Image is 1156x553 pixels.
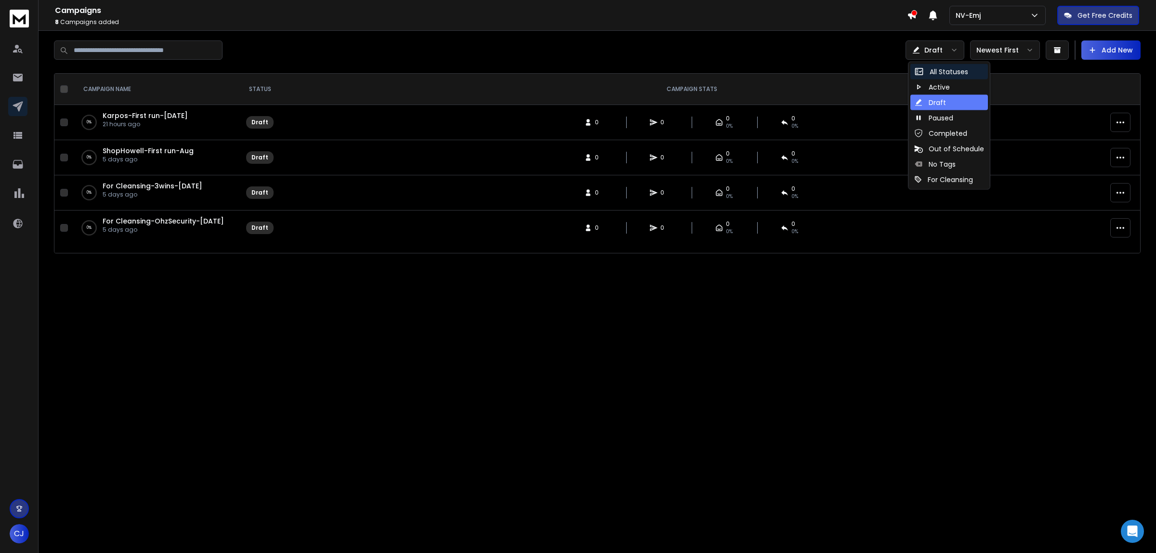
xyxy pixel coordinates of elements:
p: Campaigns added [55,18,907,26]
span: 0 [595,154,604,161]
span: 0 [660,154,670,161]
p: 5 days ago [103,226,224,234]
div: For Cleansing [914,175,973,184]
span: 0 [726,220,730,228]
p: 5 days ago [103,191,202,198]
th: CAMPAIGN NAME [72,74,240,105]
span: 0 [660,118,670,126]
span: 0 [726,115,730,122]
th: CAMPAIGN STATS [279,74,1104,105]
span: 0% [791,122,798,130]
span: 0 [791,185,795,193]
a: For Cleansing-3wins-[DATE] [103,181,202,191]
span: 0% [726,158,733,165]
span: 0% [726,122,733,130]
span: 8 [55,18,59,26]
button: CJ [10,524,29,543]
p: 0 % [87,188,92,197]
span: 0 [726,185,730,193]
a: ShopHowell-First run-Aug [103,146,194,156]
div: Open Intercom Messenger [1121,520,1144,543]
td: 0%Karpos-First run-[DATE]21 hours ago [72,105,240,140]
span: 0 [595,118,604,126]
a: Karpos-First run-[DATE] [103,111,188,120]
span: 0 [791,220,795,228]
span: 0 [595,224,604,232]
span: 0 [595,189,604,197]
p: 21 hours ago [103,120,188,128]
th: STATUS [240,74,279,105]
span: 0% [791,158,798,165]
div: Draft [251,224,268,232]
td: 0%ShopHowell-First run-Aug5 days ago [72,140,240,175]
div: Draft [251,154,268,161]
p: Draft [924,45,943,55]
div: Draft [251,118,268,126]
button: Get Free Credits [1057,6,1139,25]
img: logo [10,10,29,27]
span: 0% [726,228,733,236]
p: Get Free Credits [1077,11,1132,20]
span: 0% [791,228,798,236]
p: 5 days ago [103,156,194,163]
span: 0% [726,193,733,200]
td: 0%For Cleansing-3wins-[DATE]5 days ago [72,175,240,211]
span: 0% [791,193,798,200]
p: 0 % [87,153,92,162]
div: Paused [914,113,953,123]
div: Completed [914,129,967,138]
button: Newest First [970,40,1040,60]
span: 0 [660,189,670,197]
span: 0 [660,224,670,232]
div: Active [914,82,950,92]
p: 0 % [87,118,92,127]
button: Add New [1081,40,1141,60]
p: NV-Emj [956,11,985,20]
div: Draft [251,189,268,197]
h1: Campaigns [55,5,907,16]
td: 0%For Cleansing-OhzSecurity-[DATE]5 days ago [72,211,240,246]
div: Out of Schedule [914,144,984,154]
div: Draft [914,98,946,107]
span: 0 [791,115,795,122]
span: 0 [726,150,730,158]
a: For Cleansing-OhzSecurity-[DATE] [103,216,224,226]
div: All Statuses [914,67,968,77]
span: 0 [791,150,795,158]
p: 0 % [87,223,92,233]
div: No Tags [914,159,956,169]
